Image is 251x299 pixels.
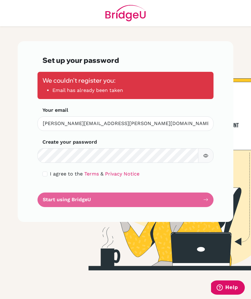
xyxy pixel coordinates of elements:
iframe: Opens a widget where you can find more information [211,280,245,296]
li: Email has already been taken [52,87,209,94]
span: I agree to the [50,171,83,177]
span: & [100,171,103,177]
h3: Set up your password [42,56,209,64]
a: Terms [84,171,99,177]
input: Insert your email* [37,116,214,131]
h2: We couldn't register you: [42,77,209,84]
label: Your email [42,106,68,114]
label: Create your password [42,138,97,146]
a: Privacy Notice [105,171,139,177]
